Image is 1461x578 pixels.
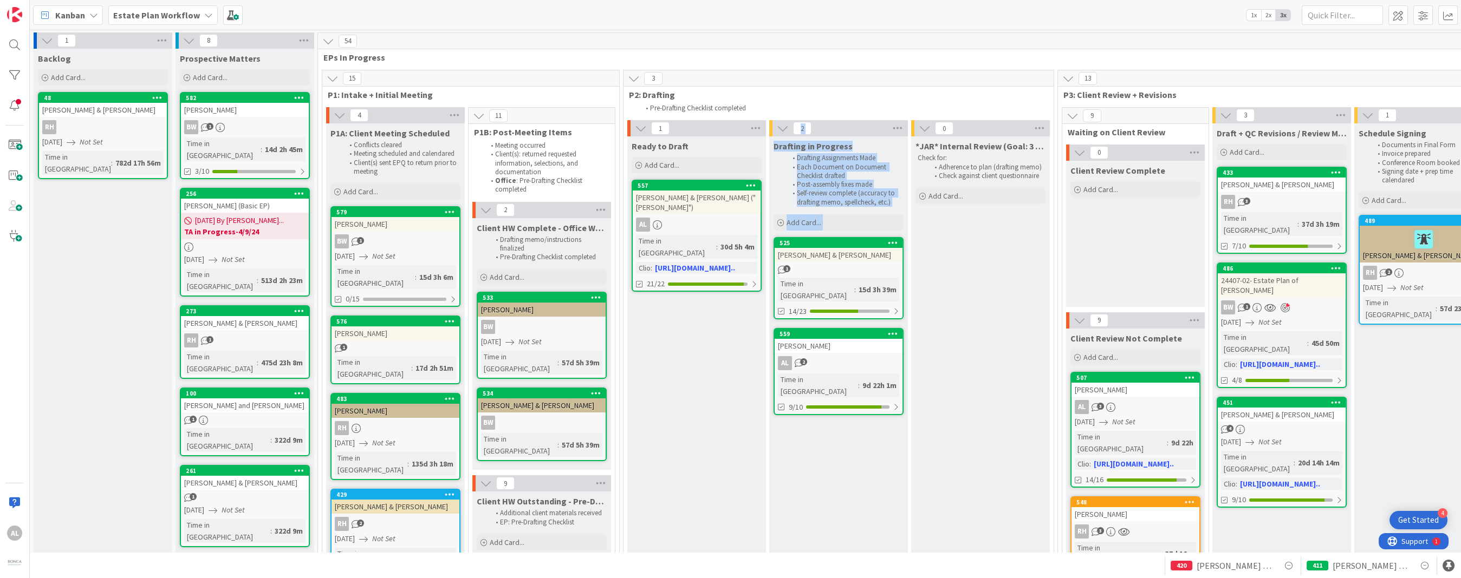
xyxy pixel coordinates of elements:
div: 557 [638,182,761,189]
a: 483[PERSON_NAME]RH[DATE]Not SetTime in [GEOGRAPHIC_DATA]:135d 3h 18m [330,393,460,480]
div: 100[PERSON_NAME] and [PERSON_NAME] [181,389,309,412]
div: RH [1221,195,1235,209]
i: Not Set [80,137,103,147]
span: 3 [644,72,663,85]
div: [PERSON_NAME] [478,303,606,317]
div: 483 [336,395,459,403]
div: [PERSON_NAME] & [PERSON_NAME] [39,103,167,117]
a: 559[PERSON_NAME]ALTime in [GEOGRAPHIC_DATA]:9d 22h 1m9/10 [774,328,904,415]
div: 507 [1072,373,1199,383]
div: [PERSON_NAME] & [PERSON_NAME] [1218,178,1346,192]
span: : [1307,337,1309,349]
span: : [557,357,559,369]
div: BW [1218,300,1346,314]
span: 3 [1097,527,1104,534]
span: : [1236,358,1237,370]
div: [PERSON_NAME] & [PERSON_NAME] [478,398,606,412]
div: 273 [186,307,309,315]
span: 9/10 [789,402,803,413]
div: RH [335,517,349,531]
div: 534 [483,390,606,397]
li: Pre-Drafting Checklist completed [640,104,1043,113]
a: 507[PERSON_NAME]AL[DATE]Not SetTime in [GEOGRAPHIC_DATA]:9d 22hClio:[URL][DOMAIN_NAME]..14/16 [1070,372,1200,488]
div: [PERSON_NAME] (Basic EP) [181,199,309,213]
div: Time in [GEOGRAPHIC_DATA] [42,151,111,175]
div: 486 [1218,264,1346,273]
div: [PERSON_NAME] [1072,507,1199,521]
span: 1 [651,122,670,135]
span: 1 [1243,303,1250,310]
div: BW [481,416,495,430]
div: AL [1075,400,1089,414]
span: Add Card... [490,272,524,282]
div: 582 [186,94,309,102]
div: [PERSON_NAME] & [PERSON_NAME] ("[PERSON_NAME]") [633,191,761,214]
a: 256[PERSON_NAME] (Basic EP)[DATE] By [PERSON_NAME]...TA in Progress-4/9/24[DATE]Not SetTime in [G... [180,188,310,297]
span: : [261,143,262,155]
a: 533[PERSON_NAME]BW[DATE]Not SetTime in [GEOGRAPHIC_DATA]:57d 5h 39m [477,292,607,379]
span: 1x [1246,10,1261,21]
span: : [1297,218,1299,230]
span: : [415,271,417,283]
span: Add Card... [645,160,679,170]
span: 2 [357,520,364,527]
div: 513d 2h 23m [258,274,306,286]
div: 37d 16m [1163,548,1196,560]
span: 1 [190,493,197,500]
span: [DATE] [1363,282,1383,293]
div: BW [335,234,349,248]
div: Time in [GEOGRAPHIC_DATA] [184,351,257,375]
img: Visit kanbanzone.com [7,7,22,22]
div: Time in [GEOGRAPHIC_DATA] [1075,542,1161,566]
i: Not Set [222,254,245,264]
span: : [1236,478,1237,490]
img: avatar [7,556,22,571]
i: Not Set [372,251,395,261]
div: 4 [1438,508,1447,518]
div: [PERSON_NAME] & [PERSON_NAME] [181,316,309,330]
div: 451 [1218,398,1346,408]
span: : [257,274,258,286]
span: 2 [1385,268,1392,275]
div: 534 [478,389,606,398]
span: [DATE] [335,251,355,262]
span: 11 [489,109,508,122]
span: P2: Drafting [629,89,1040,100]
span: 8 [199,34,218,47]
div: Time in [GEOGRAPHIC_DATA] [1221,331,1307,355]
div: 20d 14h 14m [1295,457,1342,469]
div: 57d 5h 39m [559,439,602,451]
div: RH [335,421,349,435]
div: 322d 9m [272,434,306,446]
span: [DATE] [184,504,204,516]
div: Time in [GEOGRAPHIC_DATA] [1221,451,1294,475]
span: : [411,362,413,374]
div: AL [1072,400,1199,414]
div: 256 [181,189,309,199]
input: Quick Filter... [1302,5,1383,25]
span: [DATE] [481,336,501,347]
div: 582[PERSON_NAME] [181,93,309,117]
div: [PERSON_NAME] & [PERSON_NAME] [332,500,459,514]
div: RH [184,333,198,347]
div: 135d 3h 18m [409,458,456,470]
div: 548 [1072,497,1199,507]
span: Add Card... [490,537,524,547]
div: 100 [186,390,309,397]
div: 534[PERSON_NAME] & [PERSON_NAME] [478,389,606,412]
div: 429 [336,491,459,498]
div: 57d 5h 39m [559,357,602,369]
div: 433 [1223,169,1346,176]
span: 14/23 [789,306,807,317]
a: [URL][DOMAIN_NAME].. [655,263,735,273]
span: P1: Intake + Initial Meeting [328,89,606,100]
div: 433 [1218,168,1346,178]
div: Time in [GEOGRAPHIC_DATA] [184,268,257,292]
div: 579 [336,208,459,216]
a: 576[PERSON_NAME]Time in [GEOGRAPHIC_DATA]:17d 2h 51m [330,316,460,384]
div: 559 [780,330,902,338]
div: 576[PERSON_NAME] [332,317,459,340]
span: Add Card... [1083,185,1118,194]
div: 30d 5h 4m [718,241,757,253]
a: [URL][DOMAIN_NAME].. [1240,479,1320,489]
